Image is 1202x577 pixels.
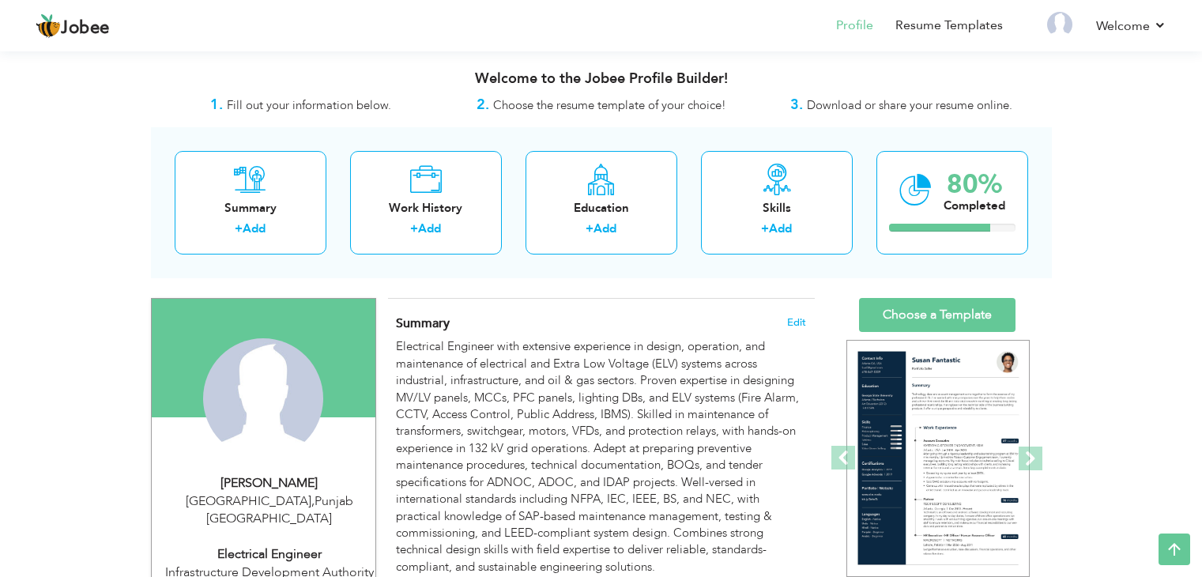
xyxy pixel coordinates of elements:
a: Add [418,221,441,236]
h4: Adding a summary is a quick and easy way to highlight your experience and interests. [396,315,805,331]
label: + [761,221,769,237]
label: + [410,221,418,237]
label: + [235,221,243,237]
div: [PERSON_NAME] [164,474,375,492]
div: Electrical Engineer [164,545,375,564]
span: Summary [396,315,450,332]
div: Education [538,200,665,217]
img: jobee.io [36,13,61,39]
span: Edit [787,317,806,328]
a: Profile [836,17,873,35]
span: Jobee [61,20,110,37]
label: + [586,221,593,237]
div: Work History [363,200,489,217]
strong: 1. [210,95,223,115]
a: Add [769,221,792,236]
span: Fill out your information below. [227,97,391,113]
strong: 2. [477,95,489,115]
a: Add [593,221,616,236]
h3: Welcome to the Jobee Profile Builder! [151,71,1052,87]
a: Add [243,221,266,236]
a: Jobee [36,13,110,39]
a: Welcome [1096,17,1166,36]
div: Completed [944,198,1005,214]
div: 80% [944,172,1005,198]
strong: 3. [790,95,803,115]
div: Electrical Engineer with extensive experience in design, operation, and maintenance of electrical... [396,338,805,575]
span: Choose the resume template of your choice! [493,97,726,113]
a: Resume Templates [895,17,1003,35]
img: Wardan Mahmood [203,338,323,458]
span: , [311,492,315,510]
div: Summary [187,200,314,217]
img: Profile Img [1047,12,1072,37]
div: [GEOGRAPHIC_DATA] Punjab [GEOGRAPHIC_DATA] [164,492,375,529]
span: Download or share your resume online. [807,97,1012,113]
div: Skills [714,200,840,217]
a: Choose a Template [859,298,1015,332]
